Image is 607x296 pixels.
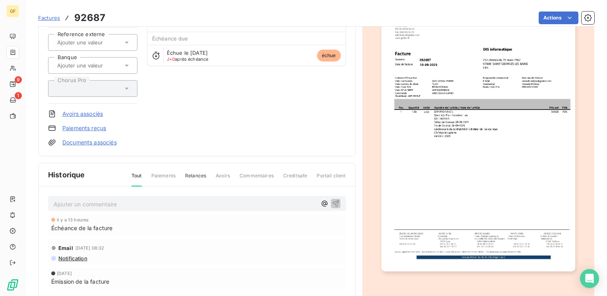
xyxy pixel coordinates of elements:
span: 9 [15,76,22,83]
span: échue [317,50,341,62]
span: Paiements [151,172,176,186]
input: Ajouter une valeur [56,62,136,69]
span: Émission de la facture [51,277,109,286]
img: Logo LeanPay [6,279,19,291]
span: Commentaires [240,172,274,186]
span: 1 [15,92,22,99]
span: Avoirs [216,172,230,186]
h3: 92687 [74,11,105,25]
div: Open Intercom Messenger [580,269,599,288]
span: Email [58,245,73,251]
span: Historique [48,169,85,180]
a: Paiements reçus [62,124,106,132]
span: Factures [38,15,60,21]
span: Tout [131,172,142,186]
span: [DATE] 08:32 [75,246,104,250]
button: Actions [539,12,578,24]
span: Portail client [317,172,346,186]
input: Ajouter une valeur [56,39,136,46]
span: Notification [58,255,87,261]
span: Échéance due [152,35,188,42]
span: après échéance [167,57,209,62]
div: GF [6,5,19,17]
a: Avoirs associés [62,110,103,118]
span: Relances [185,172,206,186]
span: J+0 [167,56,175,62]
span: [DATE] [57,271,72,276]
a: Documents associés [62,138,117,146]
span: Échéance de la facture [51,224,112,232]
a: Factures [38,14,60,22]
span: Creditsafe [283,172,307,186]
span: il y a 13 heures [57,217,89,222]
span: Échue le [DATE] [167,50,208,56]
